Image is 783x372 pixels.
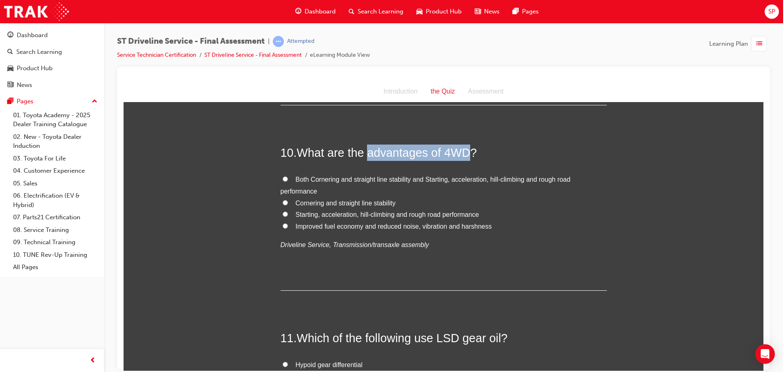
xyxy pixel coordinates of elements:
h2: 11 . [157,249,483,265]
span: Both Cornering and straight line stability and Starting, acceleration, hill-climbing and rough ro... [157,95,447,114]
a: search-iconSearch Learning [342,3,410,20]
input: Starting, acceleration, hill-climbing and rough road performance [159,130,164,136]
span: Pages [522,7,539,16]
div: Product Hub [17,64,53,73]
span: Cornering and straight line stability [172,118,272,125]
span: guage-icon [295,7,301,17]
input: Both Cornering and straight line stability and Starting, acceleration, hill-climbing and rough ro... [159,95,164,100]
button: Learning Plan [709,36,770,51]
span: pages-icon [7,98,13,105]
span: | [268,37,270,46]
a: 03. Toyota For Life [10,152,101,165]
input: Cornering and straight line stability [159,119,164,124]
a: guage-iconDashboard [289,3,342,20]
div: Pages [17,97,33,106]
a: 09. Technical Training [10,236,101,249]
div: Assessment [338,4,387,16]
a: news-iconNews [468,3,506,20]
button: Pages [3,94,101,109]
span: pages-icon [513,7,519,17]
span: car-icon [416,7,422,17]
div: Dashboard [17,31,48,40]
span: learningRecordVerb_ATTEMPT-icon [273,36,284,47]
a: 04. Customer Experience [10,165,101,177]
span: Dashboard [305,7,336,16]
span: What are the advantages of 4WD? [173,65,354,78]
a: 07. Parts21 Certification [10,211,101,224]
span: search-icon [349,7,354,17]
button: DashboardSearch LearningProduct HubNews [3,26,101,94]
div: the Quiz [301,4,338,16]
a: pages-iconPages [506,3,545,20]
a: News [3,78,101,93]
span: car-icon [7,65,13,72]
a: 01. Toyota Academy - 2025 Dealer Training Catalogue [10,109,101,131]
div: Open Intercom Messenger [755,344,775,364]
div: Search Learning [16,47,62,57]
span: news-icon [7,82,13,89]
span: list-icon [756,39,762,49]
a: Dashboard [3,28,101,43]
span: search-icon [7,49,13,56]
span: Hypoid gear differential [172,280,239,287]
div: News [17,80,32,90]
input: Improved fuel economy and reduced noise, vibration and harshness [159,142,164,147]
a: Product Hub [3,61,101,76]
a: 06. Electrification (EV & Hybrid) [10,189,101,211]
em: Driveline Service, Transmission/transaxle assembly [157,160,305,167]
img: Trak [4,2,69,21]
span: Improved fuel economy and reduced noise, vibration and harshness [172,142,368,149]
span: Product Hub [426,7,462,16]
span: up-icon [92,96,97,107]
span: Learning Plan [709,39,748,49]
span: Starting, acceleration, hill-climbing and rough road performance [172,130,356,137]
a: Service Technician Certification [117,51,196,58]
span: Search Learning [358,7,403,16]
li: eLearning Module View [310,51,370,60]
span: news-icon [475,7,481,17]
a: ST Driveline Service - Final Assessment [204,51,302,58]
span: prev-icon [90,356,96,366]
a: 02. New - Toyota Dealer Induction [10,131,101,152]
span: ST Driveline Service - Final Assessment [117,37,265,46]
div: Introduction [253,4,301,16]
button: SP [765,4,779,19]
a: 08. Service Training [10,224,101,236]
span: guage-icon [7,32,13,39]
a: Search Learning [3,45,101,60]
a: All Pages [10,261,101,274]
span: News [484,7,500,16]
div: Attempted [287,38,314,45]
a: 10. TUNE Rev-Up Training [10,249,101,261]
span: Which of the following use LSD gear oil? [173,250,384,263]
a: car-iconProduct Hub [410,3,468,20]
a: 05. Sales [10,177,101,190]
h2: 10 . [157,63,483,80]
span: SP [768,7,775,16]
input: Hypoid gear differential [159,281,164,286]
